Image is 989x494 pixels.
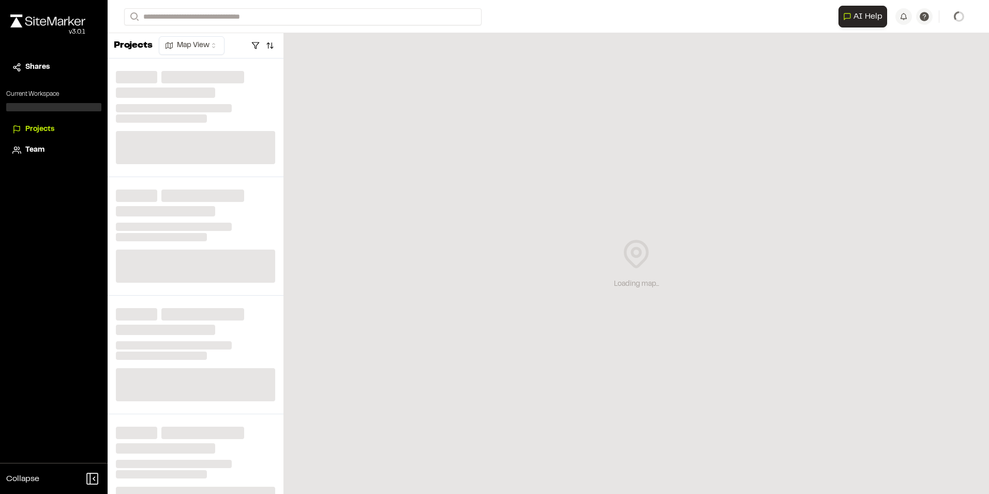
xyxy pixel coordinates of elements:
[838,6,887,27] button: Open AI Assistant
[12,62,95,73] a: Shares
[114,39,153,53] p: Projects
[124,8,143,25] button: Search
[12,124,95,135] a: Projects
[25,62,50,73] span: Shares
[25,124,54,135] span: Projects
[614,279,659,290] div: Loading map...
[838,6,891,27] div: Open AI Assistant
[12,144,95,156] a: Team
[853,10,882,23] span: AI Help
[25,144,44,156] span: Team
[6,90,101,99] p: Current Workspace
[10,27,85,37] div: Oh geez...please don't...
[6,473,39,485] span: Collapse
[10,14,85,27] img: rebrand.png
